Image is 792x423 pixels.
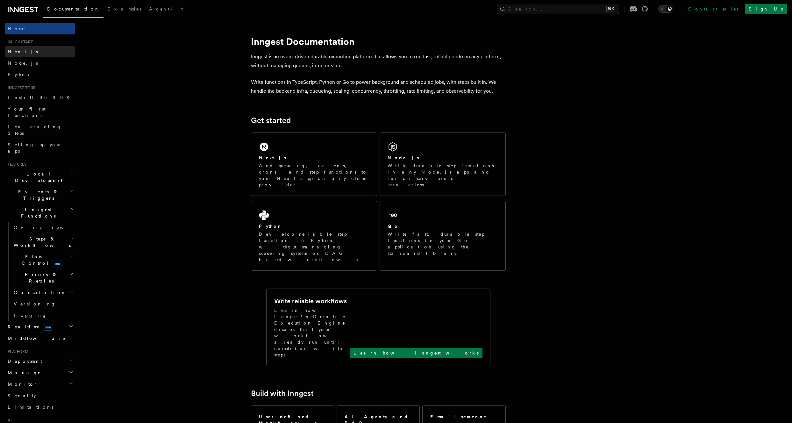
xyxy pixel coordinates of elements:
[107,6,141,11] span: Examples
[5,92,75,103] a: Install the SDK
[5,333,75,344] button: Middleware
[8,72,31,77] span: Python
[14,225,79,230] span: Overview
[353,350,479,356] p: Learn how Inngest works
[5,358,42,364] span: Deployment
[14,301,56,306] span: Versioning
[5,162,26,167] span: Features
[388,154,419,161] h2: Node.js
[5,349,29,354] span: Platform
[251,133,377,196] a: Next.jsAdd queueing, events, crons, and step functions to your Next app on any cloud provider.
[5,381,38,387] span: Monitor
[5,23,75,34] a: Home
[11,222,75,233] a: Overview
[11,233,75,251] button: Steps & Workflows
[251,52,506,70] p: Inngest is an event-driven durable execution platform that allows you to run fast, reliable code ...
[145,2,187,17] a: AgentKit
[497,4,619,14] button: Search...⌘K
[5,355,75,367] button: Deployment
[251,389,314,398] a: Build with Inngest
[259,162,369,188] p: Add queueing, events, crons, and step functions to your Next app on any cloud provider.
[251,116,291,125] a: Get started
[43,324,53,331] span: new
[5,69,75,80] a: Python
[5,189,69,201] span: Events & Triggers
[5,121,75,139] a: Leveraging Steps
[5,335,66,341] span: Middleware
[43,2,103,18] a: Documentation
[5,390,75,401] a: Security
[5,324,53,330] span: Realtime
[259,231,369,263] p: Develop reliable step functions in Python without managing queueing systems or DAG based workflows.
[5,103,75,121] a: Your first Functions
[5,168,75,186] button: Local Development
[5,321,75,333] button: Realtimenew
[52,260,62,267] span: new
[5,367,75,378] button: Manage
[103,2,145,17] a: Examples
[658,5,674,13] button: Toggle dark mode
[8,25,25,32] span: Home
[388,162,498,188] p: Write durable step functions in any Node.js app and run on servers or serverless.
[5,369,41,376] span: Manage
[5,186,75,204] button: Events & Triggers
[745,4,787,14] a: Sign Up
[11,269,75,287] button: Errors & Retries
[11,287,75,298] button: Cancellation
[251,78,506,96] p: Write functions in TypeScript, Python or Go to power background and scheduled jobs, with steps bu...
[5,222,75,321] div: Inngest Functions
[14,313,47,318] span: Logging
[47,6,100,11] span: Documentation
[5,57,75,69] a: Node.js
[606,6,615,12] kbd: ⌘K
[388,231,498,256] p: Write fast, durable step functions in your Go application using the standard library.
[11,236,71,248] span: Steps & Workflows
[5,378,75,390] button: Monitor
[11,310,75,321] a: Logging
[388,223,399,229] h2: Go
[8,61,38,66] span: Node.js
[8,405,54,410] span: Limitations
[430,413,487,420] h2: Email sequence
[274,297,347,305] h2: Write reliable workflows
[5,206,69,219] span: Inngest Functions
[251,201,377,271] a: PythonDevelop reliable step functions in Python without managing queueing systems or DAG based wo...
[149,6,183,11] span: AgentKit
[5,204,75,222] button: Inngest Functions
[8,49,38,54] span: Next.js
[8,95,74,100] span: Install the SDK
[684,4,742,14] a: Contact sales
[5,46,75,57] a: Next.js
[11,298,75,310] a: Versioning
[8,142,62,154] span: Setting up your app
[8,124,61,136] span: Leveraging Steps
[251,36,506,47] h1: Inngest Documentation
[11,271,69,284] span: Errors & Retries
[8,393,36,398] span: Security
[11,289,66,296] span: Cancellation
[350,348,482,358] a: Learn how Inngest works
[5,139,75,157] a: Setting up your app
[380,133,506,196] a: Node.jsWrite durable step functions in any Node.js app and run on servers or serverless.
[259,223,282,229] h2: Python
[5,418,12,423] span: AI
[11,254,70,266] span: Flow Control
[5,401,75,413] a: Limitations
[5,85,36,90] span: Inngest tour
[5,39,33,45] span: Quick start
[5,171,69,183] span: Local Development
[8,106,46,118] span: Your first Functions
[274,307,350,358] p: Learn how Inngest's Durable Execution Engine ensures that your workflow already run until complet...
[259,154,286,161] h2: Next.js
[380,201,506,271] a: GoWrite fast, durable step functions in your Go application using the standard library.
[11,251,75,269] button: Flow Controlnew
